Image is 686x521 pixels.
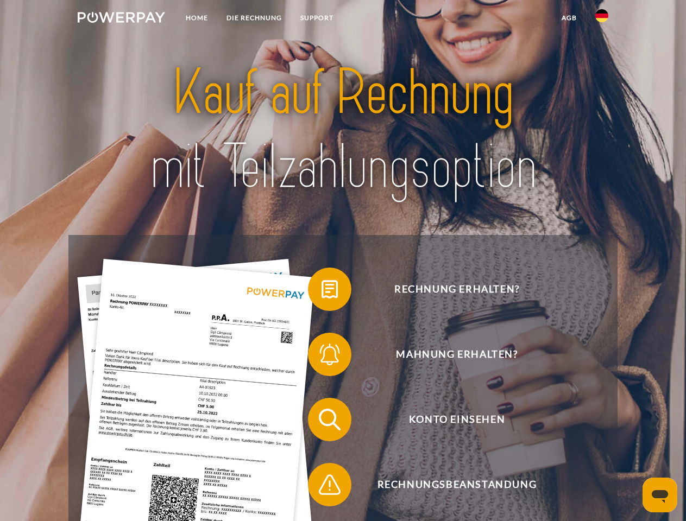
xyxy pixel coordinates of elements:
span: Mahnung erhalten? [324,333,590,376]
img: qb_warning.svg [316,471,343,498]
img: title-powerpay_de.svg [104,52,582,208]
img: logo-powerpay-white.svg [78,12,165,23]
span: Rechnung erhalten? [324,268,590,311]
span: Rechnungsbeanstandung [324,463,590,506]
button: Konto einsehen [308,398,590,441]
a: Home [177,8,217,28]
button: Rechnung erhalten? [308,268,590,311]
a: SUPPORT [291,8,343,28]
a: agb [552,8,586,28]
span: Konto einsehen [324,398,590,441]
img: qb_bill.svg [316,276,343,303]
button: Mahnung erhalten? [308,333,590,376]
img: qb_search.svg [316,406,343,433]
a: DIE RECHNUNG [217,8,291,28]
img: de [595,9,608,22]
button: Rechnungsbeanstandung [308,463,590,506]
iframe: Schaltfläche zum Öffnen des Messaging-Fensters [643,478,677,512]
img: qb_bell.svg [316,341,343,368]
